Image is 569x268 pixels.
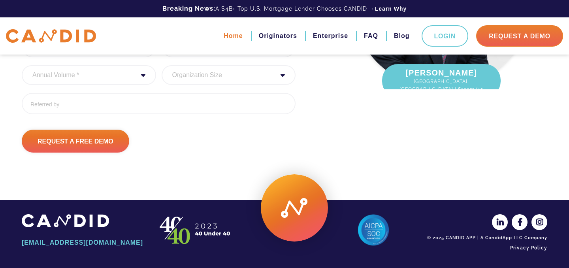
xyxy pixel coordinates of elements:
input: Referred by [22,93,296,114]
img: CANDID APP [6,29,96,43]
a: Blog [394,29,410,43]
a: FAQ [364,29,378,43]
a: Enterprise [313,29,348,43]
a: Privacy Policy [425,241,547,255]
a: Login [422,25,469,47]
a: Home [224,29,243,43]
b: Breaking News: [162,5,215,12]
input: Request A Free Demo [22,130,129,153]
a: Originators [259,29,297,43]
a: [EMAIL_ADDRESS][DOMAIN_NAME] [22,236,144,249]
a: Request A Demo [476,25,563,47]
a: Learn Why [375,5,407,13]
div: © 2025 CANDID APP | A CandidApp LLC Company [425,235,547,241]
span: [GEOGRAPHIC_DATA], [GEOGRAPHIC_DATA] | $100m/yr [390,77,493,93]
img: AICPA SOC 2 [358,214,389,246]
img: CANDID APP [22,214,109,227]
div: [PERSON_NAME] [382,64,501,97]
img: CANDID APP [156,214,235,246]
